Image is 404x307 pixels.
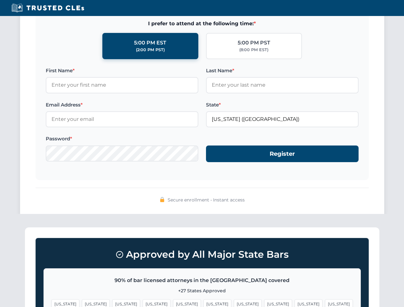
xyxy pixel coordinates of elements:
[46,111,198,127] input: Enter your email
[239,47,268,53] div: (8:00 PM EST)
[10,3,86,13] img: Trusted CLEs
[238,39,270,47] div: 5:00 PM PST
[51,287,353,294] p: +27 States Approved
[46,20,359,28] span: I prefer to attend at the following time:
[168,196,245,203] span: Secure enrollment • Instant access
[46,101,198,109] label: Email Address
[206,67,359,75] label: Last Name
[206,146,359,162] button: Register
[206,77,359,93] input: Enter your last name
[46,77,198,93] input: Enter your first name
[46,135,198,143] label: Password
[136,47,165,53] div: (2:00 PM PST)
[51,276,353,285] p: 90% of bar licensed attorneys in the [GEOGRAPHIC_DATA] covered
[46,67,198,75] label: First Name
[206,111,359,127] input: Washington (WA)
[44,246,361,263] h3: Approved by All Major State Bars
[206,101,359,109] label: State
[160,197,165,202] img: 🔒
[134,39,166,47] div: 5:00 PM EST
